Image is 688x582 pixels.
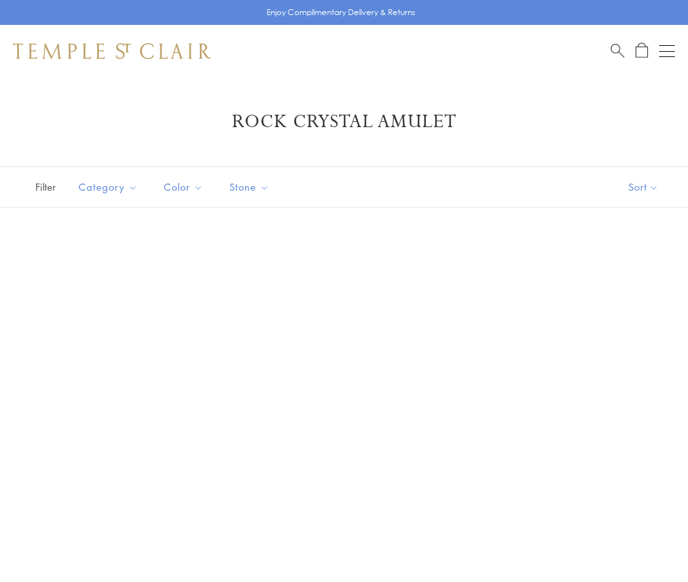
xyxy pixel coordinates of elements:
[267,6,415,19] p: Enjoy Complimentary Delivery & Returns
[157,179,213,195] span: Color
[599,167,688,207] button: Show sort by
[13,43,211,59] img: Temple St. Clair
[611,43,624,59] a: Search
[33,110,655,134] h1: Rock Crystal Amulet
[72,179,147,195] span: Category
[223,179,279,195] span: Stone
[659,43,675,59] button: Open navigation
[636,43,648,59] a: Open Shopping Bag
[69,172,147,202] button: Category
[220,172,279,202] button: Stone
[154,172,213,202] button: Color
